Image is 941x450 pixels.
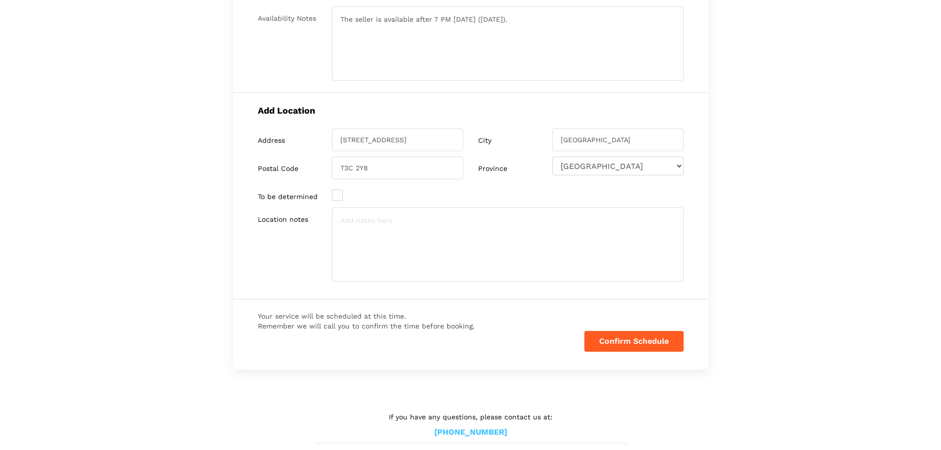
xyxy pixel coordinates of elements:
[315,411,626,422] p: If you have any questions, please contact us at:
[258,136,285,145] label: Address
[478,136,491,145] label: City
[258,14,316,23] label: Availability Notes
[258,105,684,116] h5: Add Location
[478,164,507,173] label: Province
[258,193,318,201] label: To be determined
[434,427,507,438] a: [PHONE_NUMBER]
[258,311,475,331] span: Your service will be scheduled at this time. Remember we will call you to confirm the time before...
[258,164,298,173] label: Postal Code
[258,215,308,224] label: Location notes
[584,331,684,352] button: Confirm Schedule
